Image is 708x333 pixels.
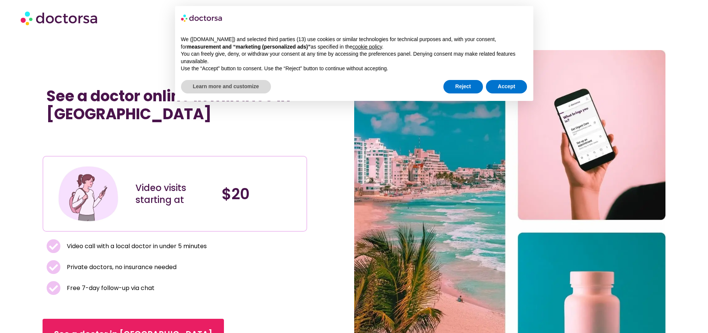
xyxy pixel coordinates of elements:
[57,162,120,225] img: Illustration depicting a young woman in a casual outfit, engaged with her smartphone. She has a p...
[181,12,223,24] img: logo
[443,80,483,93] button: Reject
[46,87,303,123] h1: See a doctor online in minutes in [GEOGRAPHIC_DATA]
[65,262,177,272] span: Private doctors, no insurance needed
[65,283,155,293] span: Free 7-day follow-up via chat
[135,182,215,206] div: Video visits starting at
[352,44,382,50] a: cookie policy
[181,65,527,73] p: Use the “Accept” button to consent. Use the “Reject” button to continue without accepting.
[181,80,271,93] button: Learn more and customize
[187,44,311,50] strong: measurement and “marketing (personalized ads)”
[46,130,158,139] iframe: Customer reviews powered by Trustpilot
[222,185,301,203] h4: $20
[181,50,527,65] p: You can freely give, deny, or withdraw your consent at any time by accessing the preferences pane...
[65,241,207,252] span: Video call with a local doctor in under 5 minutes
[181,36,527,50] p: We ([DOMAIN_NAME]) and selected third parties (13) use cookies or similar technologies for techni...
[486,80,527,93] button: Accept
[46,139,303,148] iframe: Customer reviews powered by Trustpilot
